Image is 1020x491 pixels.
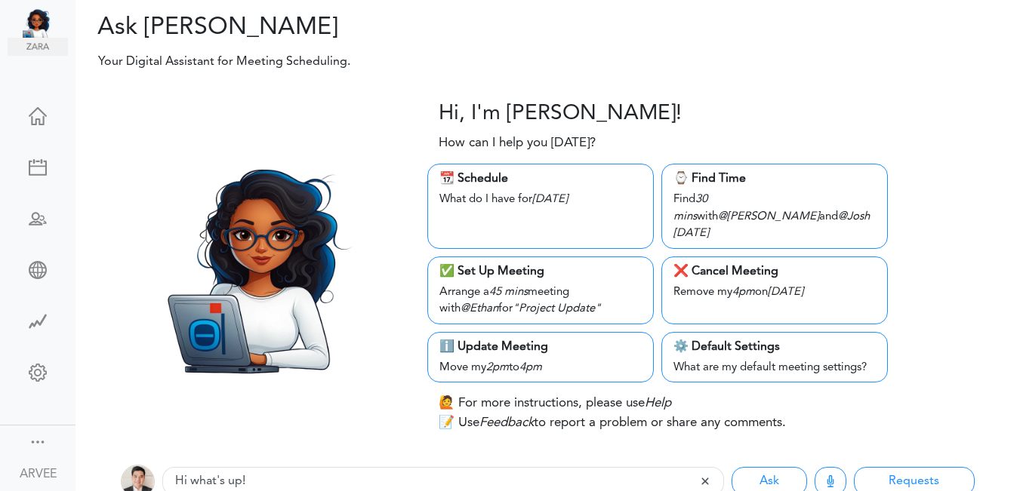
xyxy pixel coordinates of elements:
i: 4pm [732,287,755,298]
p: Your Digital Assistant for Meeting Scheduling. [88,53,749,71]
div: Time Saved [8,312,68,327]
p: 🙋 For more instructions, please use [439,394,671,413]
i: 45 mins [489,287,528,298]
i: [DATE] [532,194,568,205]
i: Feedback [479,416,534,429]
div: ℹ️ Update Meeting [439,338,642,356]
div: Schedule Team Meeting [8,210,68,225]
div: ⌚️ Find Time [673,170,876,188]
div: Home [8,107,68,122]
h2: Ask [PERSON_NAME] [87,14,537,42]
a: ARVEE [2,456,74,489]
h3: Hi, I'm [PERSON_NAME]! [439,102,682,127]
div: ✅ Set Up Meeting [439,262,642,281]
i: @[PERSON_NAME] [718,211,819,222]
img: Unified Global - Powered by TEAMCAL AI [23,8,68,38]
div: What are my default meeting settings? [673,356,876,377]
div: Move my to [439,356,642,377]
div: New Meeting [8,158,68,173]
i: Help [645,397,671,410]
p: How can I help you [DATE]? [439,133,596,153]
div: ⚙️ Default Settings [673,338,876,356]
i: 2pm [486,362,509,373]
div: What do I have for [439,188,642,209]
a: Change Settings [8,356,68,392]
div: Find with and [673,188,876,243]
div: ARVEE [20,465,57,483]
img: Zara.png [135,147,375,387]
div: Change Settings [8,364,68,379]
a: Change side menu [29,433,47,454]
i: "Project Update" [513,303,601,315]
i: 30 mins [673,194,707,222]
div: Arrange a meeting with for [439,281,642,318]
div: 📆 Schedule [439,170,642,188]
i: 4pm [519,362,542,373]
i: @Ethan [461,303,498,315]
i: @Josh [838,211,870,222]
div: Show menu and text [29,433,47,448]
p: 📝 Use to report a problem or share any comments. [439,413,786,433]
i: [DATE] [673,228,709,239]
div: ❌ Cancel Meeting [673,262,876,281]
img: zara.png [8,38,68,56]
i: [DATE] [768,287,803,298]
div: Share Meeting Link [8,261,68,276]
div: Remove my on [673,281,876,302]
